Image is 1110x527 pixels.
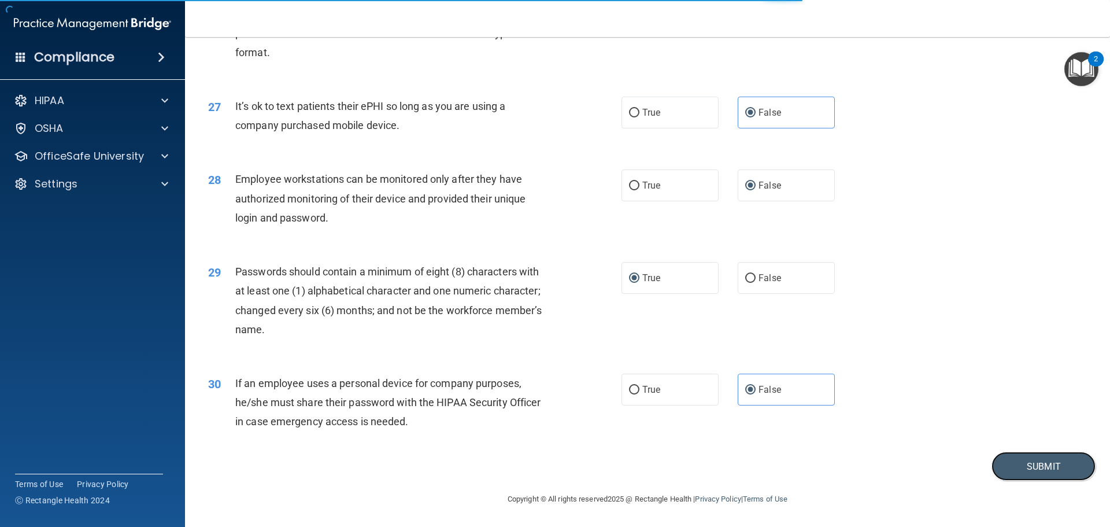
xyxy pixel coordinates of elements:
[208,266,221,279] span: 29
[745,182,756,190] input: False
[35,149,144,163] p: OfficeSafe University
[14,94,168,108] a: HIPAA
[758,272,781,283] span: False
[35,121,64,135] p: OSHA
[34,49,114,65] h4: Compliance
[14,12,171,35] img: PMB logo
[745,386,756,395] input: False
[758,384,781,395] span: False
[642,180,660,191] span: True
[208,100,221,114] span: 27
[1052,447,1096,491] iframe: Drift Widget Chat Controller
[15,495,110,506] span: Ⓒ Rectangle Health 2024
[235,173,526,223] span: Employee workstations can be monitored only after they have authorized monitoring of their device...
[14,121,168,135] a: OSHA
[642,384,660,395] span: True
[745,109,756,117] input: False
[208,377,221,391] span: 30
[991,452,1096,481] button: Submit
[15,478,63,490] a: Terms of Use
[642,272,660,283] span: True
[77,478,129,490] a: Privacy Policy
[208,173,221,187] span: 28
[642,107,660,118] span: True
[235,100,505,131] span: It’s ok to text patients their ePHI so long as you are using a company purchased mobile device.
[758,180,781,191] span: False
[14,149,168,163] a: OfficeSafe University
[629,274,639,283] input: True
[1094,59,1098,74] div: 2
[35,94,64,108] p: HIPAA
[745,274,756,283] input: False
[629,109,639,117] input: True
[1064,52,1098,86] button: Open Resource Center, 2 new notifications
[758,107,781,118] span: False
[743,495,787,503] a: Terms of Use
[695,495,741,503] a: Privacy Policy
[629,182,639,190] input: True
[235,377,541,428] span: If an employee uses a personal device for company purposes, he/she must share their password with...
[235,266,542,336] span: Passwords should contain a minimum of eight (8) characters with at least one (1) alphabetical cha...
[436,481,859,518] div: Copyright © All rights reserved 2025 @ Rectangle Health | |
[14,177,168,191] a: Settings
[629,386,639,395] input: True
[35,177,77,191] p: Settings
